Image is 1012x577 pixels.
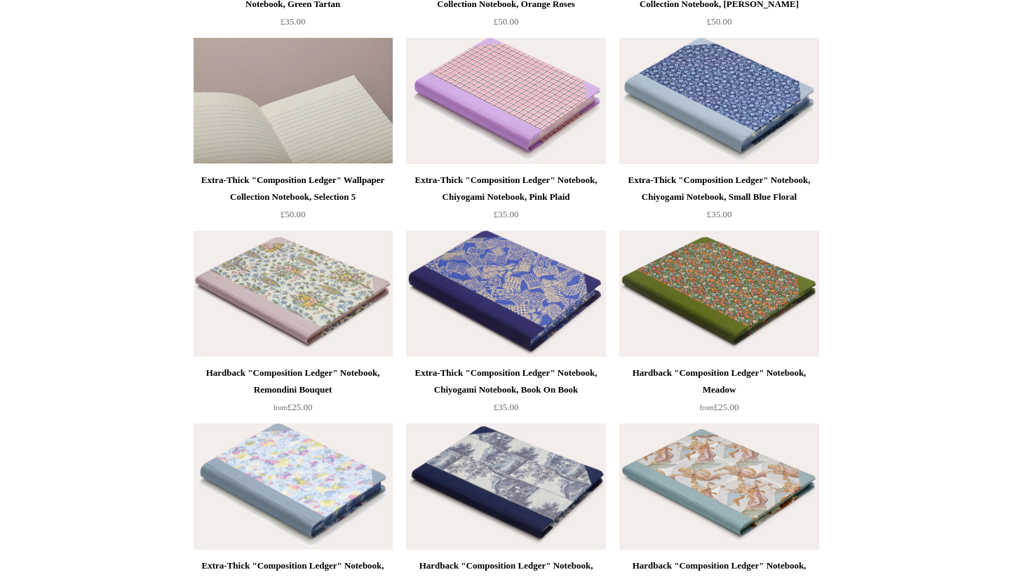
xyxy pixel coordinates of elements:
[274,402,313,412] span: £25.00
[197,172,389,205] div: Extra-Thick "Composition Ledger" Wallpaper Collection Notebook, Selection 5
[197,365,389,398] div: Hardback "Composition Ledger" Notebook, Remondini Bouquet
[194,365,393,422] a: Hardback "Composition Ledger" Notebook, Remondini Bouquet from£25.00
[406,172,605,229] a: Extra-Thick "Composition Ledger" Notebook, Chiyogami Notebook, Pink Plaid £35.00
[619,365,818,422] a: Hardback "Composition Ledger" Notebook, Meadow from£25.00
[194,172,393,229] a: Extra-Thick "Composition Ledger" Wallpaper Collection Notebook, Selection 5 £50.00
[619,423,818,550] a: Hardback "Composition Ledger" Notebook, Winged Aphrodite with Cherubs Hardback "Composition Ledge...
[194,231,393,357] a: Hardback "Composition Ledger" Notebook, Remondini Bouquet Hardback "Composition Ledger" Notebook,...
[274,404,288,412] span: from
[194,423,393,550] a: Extra-Thick "Composition Ledger" Notebook, Chiyogami, Gold Leaf Grapevine Extra-Thick "Compositio...
[619,231,818,357] a: Hardback "Composition Ledger" Notebook, Meadow Hardback "Composition Ledger" Notebook, Meadow
[406,423,605,550] img: Hardback "Composition Ledger" Notebook, Navy Toile de Jouy
[194,38,393,164] img: Extra-Thick "Composition Ledger" Wallpaper Collection Notebook, Selection 5
[619,231,818,357] img: Hardback "Composition Ledger" Notebook, Meadow
[619,423,818,550] img: Hardback "Composition Ledger" Notebook, Winged Aphrodite with Cherubs
[406,38,605,164] img: Extra-Thick "Composition Ledger" Notebook, Chiyogami Notebook, Pink Plaid
[623,172,815,205] div: Extra-Thick "Composition Ledger" Notebook, Chiyogami Notebook, Small Blue Floral
[494,209,519,219] span: £35.00
[707,209,732,219] span: £35.00
[494,402,519,412] span: £35.00
[406,423,605,550] a: Hardback "Composition Ledger" Notebook, Navy Toile de Jouy Hardback "Composition Ledger" Notebook...
[194,423,393,550] img: Extra-Thick "Composition Ledger" Notebook, Chiyogami, Gold Leaf Grapevine
[406,38,605,164] a: Extra-Thick "Composition Ledger" Notebook, Chiyogami Notebook, Pink Plaid Extra-Thick "Compositio...
[619,172,818,229] a: Extra-Thick "Composition Ledger" Notebook, Chiyogami Notebook, Small Blue Floral £35.00
[619,38,818,164] a: Extra-Thick "Composition Ledger" Notebook, Chiyogami Notebook, Small Blue Floral Extra-Thick "Com...
[281,209,306,219] span: £50.00
[410,172,602,205] div: Extra-Thick "Composition Ledger" Notebook, Chiyogami Notebook, Pink Plaid
[406,365,605,422] a: Extra-Thick "Composition Ledger" Notebook, Chiyogami Notebook, Book On Book £35.00
[194,38,393,164] a: Extra-Thick "Composition Ledger" Wallpaper Collection Notebook, Selection 5 Extra-Thick "Composit...
[406,231,605,357] a: Extra-Thick "Composition Ledger" Notebook, Chiyogami Notebook, Book On Book Extra-Thick "Composit...
[281,16,306,27] span: £35.00
[410,365,602,398] div: Extra-Thick "Composition Ledger" Notebook, Chiyogami Notebook, Book On Book
[194,231,393,357] img: Hardback "Composition Ledger" Notebook, Remondini Bouquet
[406,231,605,357] img: Extra-Thick "Composition Ledger" Notebook, Chiyogami Notebook, Book On Book
[707,16,732,27] span: £50.00
[623,365,815,398] div: Hardback "Composition Ledger" Notebook, Meadow
[700,402,739,412] span: £25.00
[494,16,519,27] span: £50.00
[619,38,818,164] img: Extra-Thick "Composition Ledger" Notebook, Chiyogami Notebook, Small Blue Floral
[700,404,714,412] span: from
